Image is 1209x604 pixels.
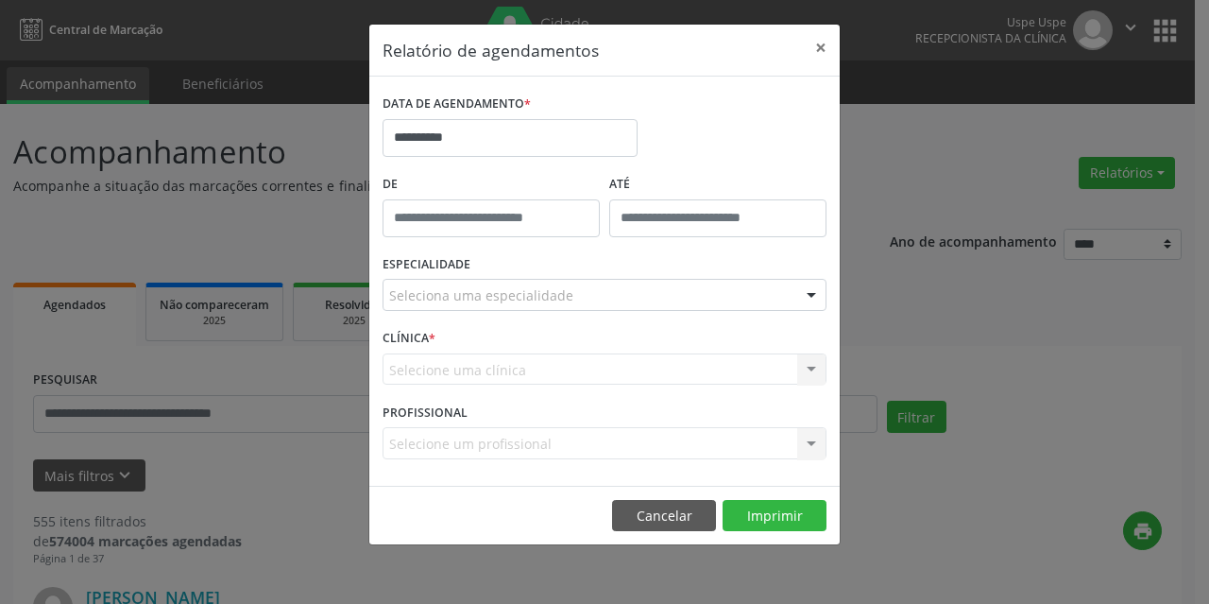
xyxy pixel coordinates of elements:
[612,500,716,532] button: Cancelar
[383,398,468,427] label: PROFISSIONAL
[383,250,470,280] label: ESPECIALIDADE
[723,500,826,532] button: Imprimir
[389,285,573,305] span: Seleciona uma especialidade
[383,38,599,62] h5: Relatório de agendamentos
[383,90,531,119] label: DATA DE AGENDAMENTO
[383,170,600,199] label: De
[802,25,840,71] button: Close
[609,170,826,199] label: ATÉ
[383,324,435,354] label: CLÍNICA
